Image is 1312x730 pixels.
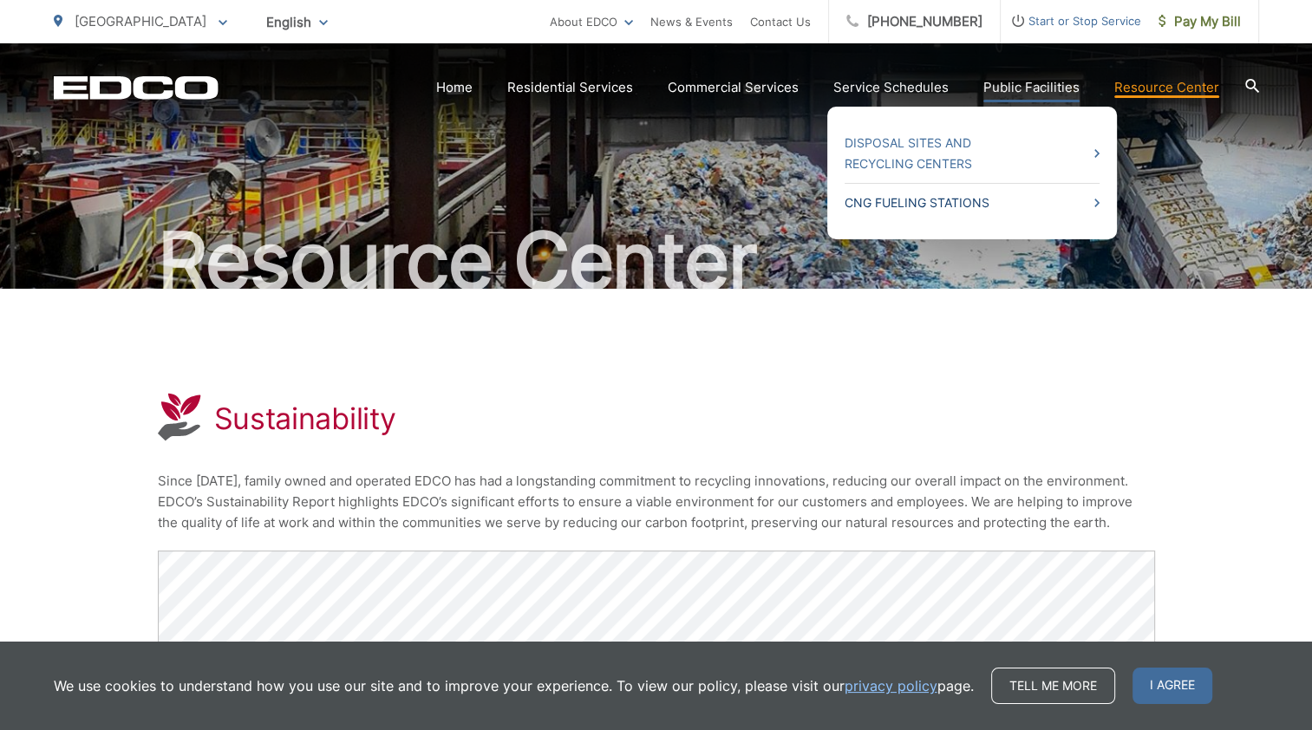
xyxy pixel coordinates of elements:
[1114,77,1219,98] a: Resource Center
[845,192,1100,213] a: CNG Fueling Stations
[1159,11,1241,32] span: Pay My Bill
[845,675,937,696] a: privacy policy
[214,401,396,436] h1: Sustainability
[833,77,949,98] a: Service Schedules
[750,11,811,32] a: Contact Us
[650,11,733,32] a: News & Events
[845,133,1100,174] a: Disposal Sites and Recycling Centers
[668,77,799,98] a: Commercial Services
[550,11,633,32] a: About EDCO
[507,77,633,98] a: Residential Services
[54,75,219,100] a: EDCD logo. Return to the homepage.
[54,675,974,696] p: We use cookies to understand how you use our site and to improve your experience. To view our pol...
[75,13,206,29] span: [GEOGRAPHIC_DATA]
[436,77,473,98] a: Home
[991,668,1115,704] a: Tell me more
[54,218,1259,304] h2: Resource Center
[1132,668,1212,704] span: I agree
[158,471,1155,533] p: Since [DATE], family owned and operated EDCO has had a longstanding commitment to recycling innov...
[983,77,1080,98] a: Public Facilities
[253,7,341,37] span: English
